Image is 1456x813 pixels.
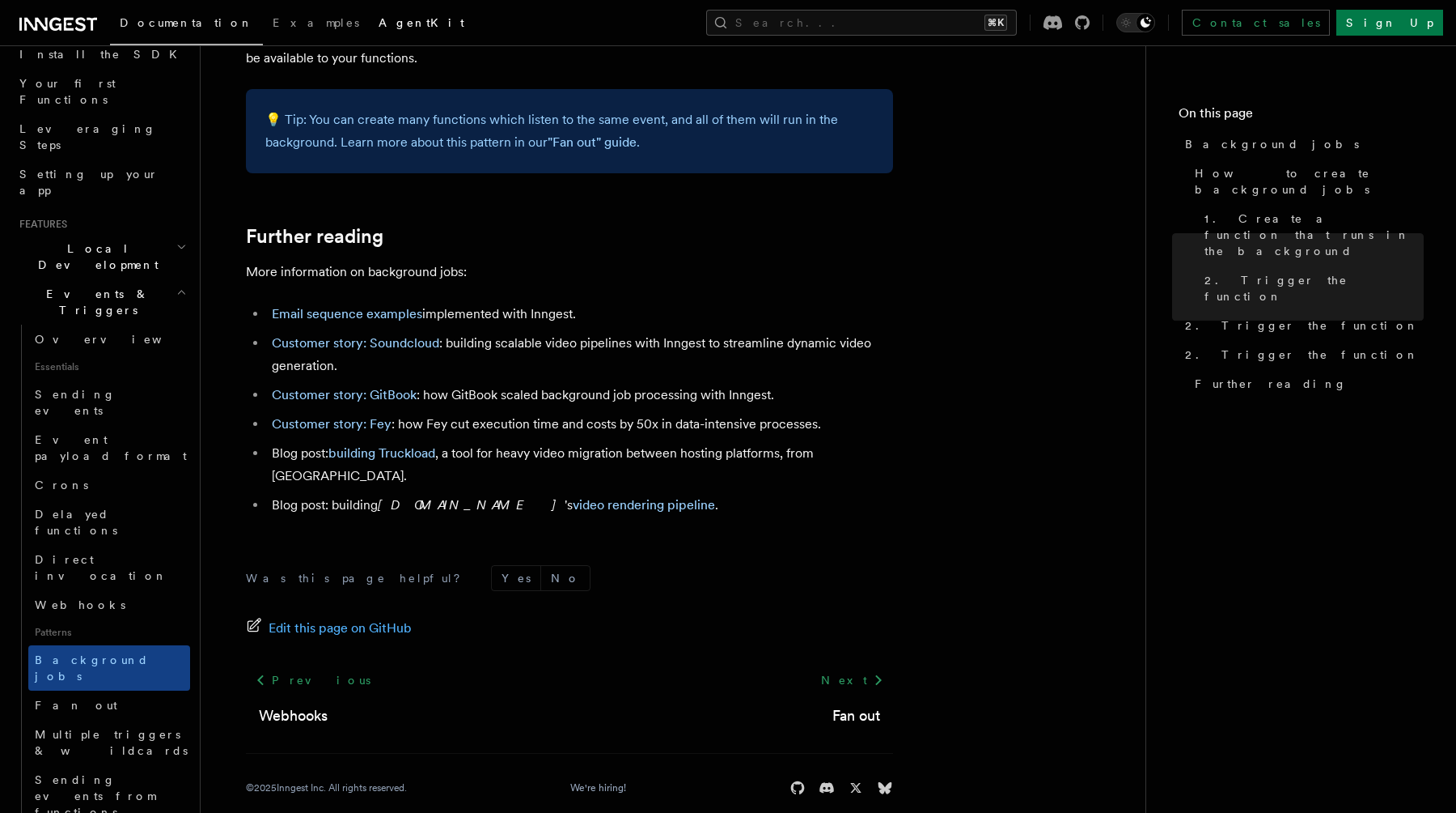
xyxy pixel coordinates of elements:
span: Background jobs [35,653,149,683]
span: Your first Functions [19,77,116,106]
a: 2. Trigger the function [1179,311,1424,340]
a: Fan out [28,691,190,720]
a: Leveraging Steps [13,114,190,160]
a: Documentation [110,5,263,45]
a: 2. Trigger the function [1179,340,1424,369]
span: Multiple triggers & wildcards [35,728,188,757]
a: Next [811,666,893,695]
span: Features [13,218,67,231]
span: Setting up your app [19,168,159,197]
span: Crons [35,479,88,492]
p: 💡 Tip: You can create many functions which listen to the same event, and all of them will run in ... [265,109,874,154]
span: How to create background jobs [1195,165,1424,198]
a: 1. Create a function that runs in the background [1198,204,1424,266]
a: Fan out [832,704,880,727]
span: Fan out [35,699,117,712]
button: Events & Triggers [13,279,190,325]
a: Webhooks [259,704,328,727]
li: : how GitBook scaled background job processing with Inngest. [267,384,893,406]
a: Sign Up [1336,10,1443,36]
a: Delayed functions [28,500,190,545]
a: Contact sales [1182,10,1330,36]
a: Install the SDK [13,40,190,69]
span: Sending events [35,388,116,417]
a: Examples [263,5,369,44]
a: Setting up your app [13,160,190,205]
a: How to create background jobs [1188,159,1424,204]
a: Previous [246,666,379,695]
span: AgentKit [379,16,464,29]
a: Event payload format [28,425,190,470]
span: Direct invocation [35,553,167,582]
span: Delayed functions [35,508,117,537]
button: Toggle dark mode [1116,13,1155,32]
button: No [541,566,590,590]
div: © 2025 Inngest Inc. All rights reserved. [246,781,407,794]
span: Patterns [28,619,190,645]
button: Yes [492,566,540,590]
span: Webhooks [35,598,125,611]
span: Background jobs [1185,136,1359,152]
span: Local Development [13,240,176,273]
span: Edit this page on GitHub [269,617,412,640]
a: Background jobs [28,645,190,691]
li: : how Fey cut execution time and costs by 50x in data-intensive processes. [267,413,893,436]
span: Install the SDK [19,48,187,61]
span: Event payload format [35,433,187,462]
span: 2. Trigger the function [1204,272,1424,304]
a: AgentKit [369,5,474,44]
a: Multiple triggers & wildcards [28,720,190,765]
kbd: ⌘K [984,15,1007,31]
a: Further reading [1188,369,1424,398]
a: building Truckload [328,445,435,461]
a: Background jobs [1179,130,1424,159]
button: Search...⌘K [706,10,1017,36]
em: [DOMAIN_NAME] [378,497,565,513]
li: implemented with Inngest. [267,303,893,326]
a: Overview [28,325,190,354]
span: 2. Trigger the function [1185,317,1419,334]
span: Overview [35,333,201,346]
span: Essentials [28,354,190,380]
a: video rendering pipeline [573,497,715,513]
a: Further reading [246,225,383,248]
span: 1. Create a function that runs in the background [1204,211,1424,259]
span: Documentation [120,16,253,29]
span: 2. Trigger the function [1185,347,1419,363]
p: Was this page helpful? [246,570,472,586]
a: Your first Functions [13,69,190,114]
a: Customer story: Fey [272,416,392,432]
a: Direct invocation [28,545,190,590]
a: Edit this page on GitHub [246,617,412,640]
li: Blog post: , a tool for heavy video migration between hosting platforms, from [GEOGRAPHIC_DATA]. [267,442,893,487]
p: More information on background jobs: [246,261,893,283]
a: We're hiring! [570,781,626,794]
span: Events & Triggers [13,286,176,318]
a: Sending events [28,380,190,425]
a: Customer story: GitBook [272,387,417,402]
a: Crons [28,470,190,500]
a: "Fan out" guide [548,134,637,150]
h4: On this page [1179,104,1424,130]
span: Leveraging Steps [19,122,156,151]
span: Examples [273,16,359,29]
a: 2. Trigger the function [1198,266,1424,311]
a: Email sequence examples [272,306,422,321]
span: Further reading [1195,376,1347,392]
a: Customer story: Soundcloud [272,335,439,351]
a: Webhooks [28,590,190,619]
li: Blog post: building 's . [267,494,893,517]
button: Local Development [13,234,190,279]
li: : building scalable video pipelines with Inngest to streamline dynamic video generation. [267,332,893,377]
